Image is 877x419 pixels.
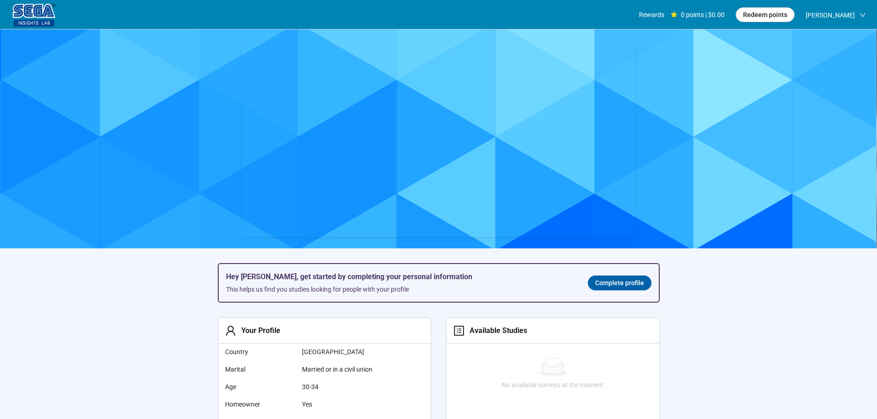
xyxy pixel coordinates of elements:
span: Age [225,382,295,392]
span: Redeem points [743,10,787,20]
span: profile [453,325,465,336]
span: user [225,325,236,336]
span: Marital [225,364,295,374]
span: Country [225,347,295,357]
span: star [671,11,677,18]
span: [PERSON_NAME] [806,0,855,30]
div: This helps us find you studies looking for people with your profile [226,284,573,294]
span: Homeowner [225,399,295,409]
span: Complete profile [595,278,644,288]
div: Your Profile [236,325,280,336]
div: Available Studies [465,325,527,336]
a: Complete profile [588,276,651,290]
div: No available surveys at the moment [450,380,656,390]
h5: Hey [PERSON_NAME], get started by completing your personal information [226,271,573,282]
button: Redeem points [736,7,795,22]
span: [GEOGRAPHIC_DATA] [302,347,394,357]
span: down [860,12,866,18]
span: 30-34 [302,382,394,392]
span: Yes [302,399,394,409]
span: Married or in a civil union [302,364,394,374]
